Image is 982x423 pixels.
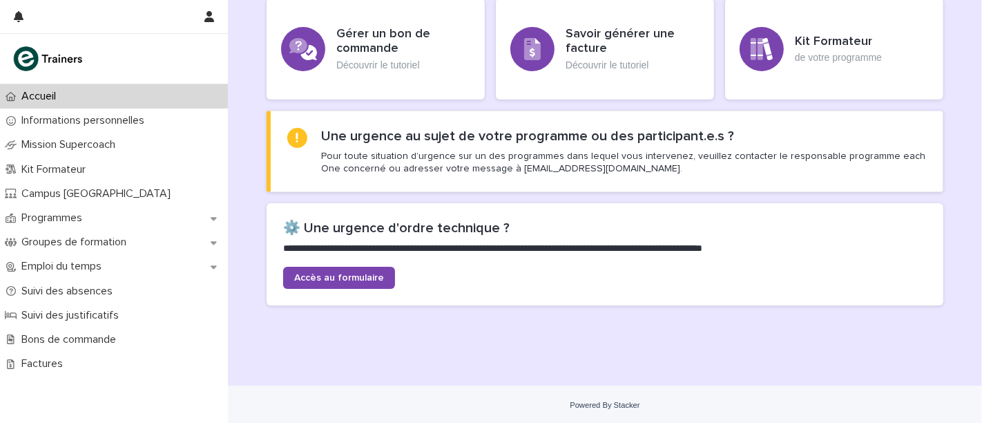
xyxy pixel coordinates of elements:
[795,52,882,64] p: de votre programme
[294,273,384,283] span: Accès au formulaire
[16,309,130,322] p: Suivi des justificatifs
[321,150,926,175] p: Pour toute situation d’urgence sur un des programmes dans lequel vous intervenez, veuillez contac...
[795,35,882,50] h3: Kit Formateur
[16,114,155,127] p: Informations personnelles
[283,220,927,236] h2: ⚙️ Une urgence d'ordre technique ?
[566,59,700,71] p: Découvrir le tutoriel
[283,267,395,289] a: Accès au formulaire
[321,128,734,144] h2: Une urgence au sujet de votre programme ou des participant.e.s ?
[336,27,470,57] h3: Gérer un bon de commande
[16,333,127,346] p: Bons de commande
[16,285,124,298] p: Suivi des absences
[16,260,113,273] p: Emploi du temps
[570,401,639,409] a: Powered By Stacker
[16,236,137,249] p: Groupes de formation
[16,163,97,176] p: Kit Formateur
[336,59,470,71] p: Découvrir le tutoriel
[16,187,182,200] p: Campus [GEOGRAPHIC_DATA]
[16,211,93,225] p: Programmes
[16,90,67,103] p: Accueil
[11,45,87,73] img: K0CqGN7SDeD6s4JG8KQk
[16,138,126,151] p: Mission Supercoach
[16,357,74,370] p: Factures
[566,27,700,57] h3: Savoir générer une facture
